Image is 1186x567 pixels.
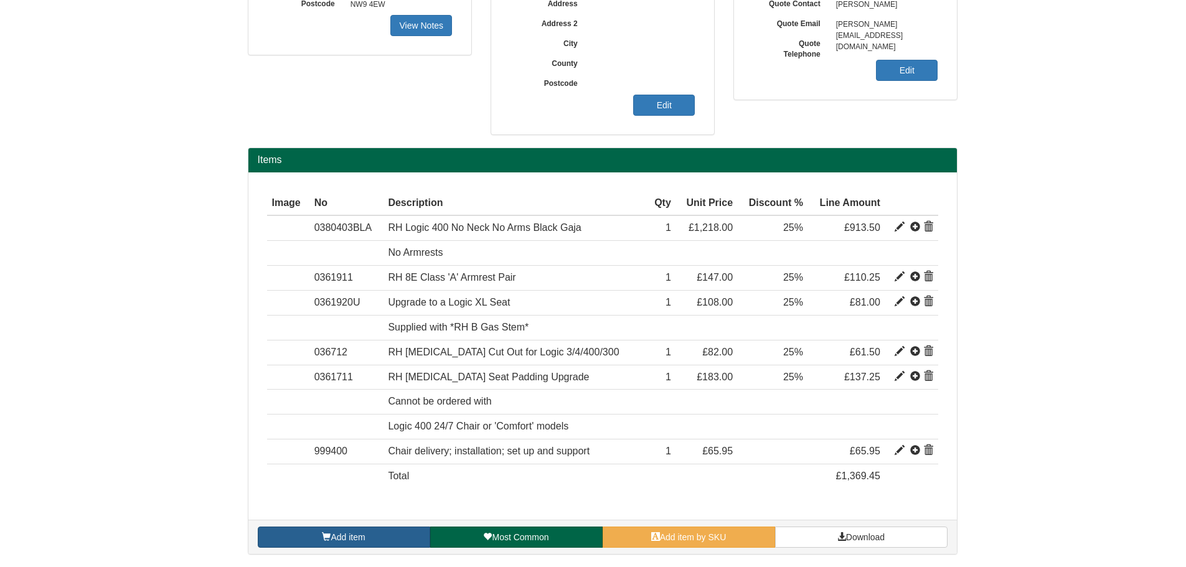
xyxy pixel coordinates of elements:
[388,297,510,307] span: Upgrade to a Logic XL Seat
[510,55,587,69] label: County
[388,421,568,431] span: Logic 400 24/7 Chair or 'Comfort' models
[876,60,938,81] a: Edit
[388,322,529,332] span: Supplied with *RH B Gas Stem*
[697,297,733,307] span: £108.00
[390,15,452,36] a: View Notes
[697,272,733,283] span: £147.00
[647,191,676,216] th: Qty
[753,35,830,60] label: Quote Telephone
[753,15,830,29] label: Quote Email
[309,340,384,365] td: 036712
[666,372,671,382] span: 1
[388,222,581,233] span: RH Logic 400 No Neck No Arms Black Gaja
[676,191,738,216] th: Unit Price
[309,439,384,464] td: 999400
[783,272,803,283] span: 25%
[783,297,803,307] span: 25%
[844,272,880,283] span: £110.25
[309,291,384,316] td: 0361920U
[844,372,880,382] span: £137.25
[267,191,309,216] th: Image
[388,347,619,357] span: RH [MEDICAL_DATA] Cut Out for Logic 3/4/400/300
[510,15,587,29] label: Address 2
[666,446,671,456] span: 1
[309,266,384,291] td: 0361911
[783,222,803,233] span: 25%
[666,272,671,283] span: 1
[388,446,590,456] span: Chair delivery; installation; set up and support
[510,75,587,89] label: Postcode
[830,15,938,35] span: [PERSON_NAME][EMAIL_ADDRESS][DOMAIN_NAME]
[633,95,695,116] a: Edit
[697,372,733,382] span: £183.00
[309,365,384,390] td: 0361711
[850,297,880,307] span: £81.00
[258,154,948,166] h2: Items
[808,191,885,216] th: Line Amount
[388,272,515,283] span: RH 8E Class 'A' Armrest Pair
[689,222,733,233] span: £1,218.00
[388,247,443,258] span: No Armrests
[783,372,803,382] span: 25%
[702,446,733,456] span: £65.95
[660,532,727,542] span: Add item by SKU
[846,532,885,542] span: Download
[702,347,733,357] span: £82.00
[383,191,647,216] th: Description
[666,297,671,307] span: 1
[850,446,880,456] span: £65.95
[309,215,384,240] td: 0380403BLA
[309,191,384,216] th: No
[383,464,647,488] td: Total
[844,222,880,233] span: £913.50
[783,347,803,357] span: 25%
[738,191,808,216] th: Discount %
[666,222,671,233] span: 1
[331,532,365,542] span: Add item
[836,471,880,481] span: £1,369.45
[850,347,880,357] span: £61.50
[775,527,948,548] a: Download
[492,532,548,542] span: Most Common
[666,347,671,357] span: 1
[388,372,589,382] span: RH [MEDICAL_DATA] Seat Padding Upgrade
[388,396,491,406] span: Cannot be ordered with
[510,35,587,49] label: City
